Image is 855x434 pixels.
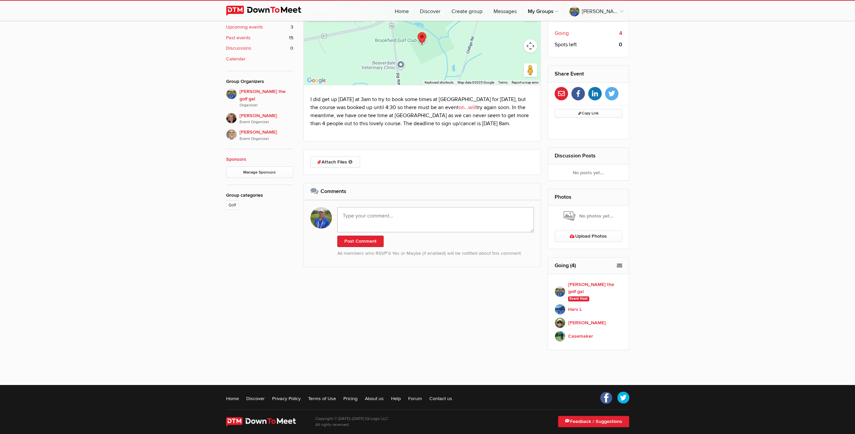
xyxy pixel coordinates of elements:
span: 0 [290,45,293,52]
a: Help [391,395,401,402]
b: Upcoming events [226,23,263,31]
img: Beth the golf gal [555,286,565,297]
button: Drag Pegman onto the map to open Street View [524,63,537,77]
b: Discussions [226,45,251,52]
img: Casemaker [555,331,565,342]
a: Create group [446,1,488,21]
a: [PERSON_NAME]Event Organizer [226,109,293,126]
b: [PERSON_NAME] [568,319,606,327]
a: Home [226,395,239,402]
a: Feedback / Suggestions [558,416,629,427]
a: Terms of Use [308,395,336,402]
b: Past events [226,34,251,42]
a: Discussion Posts [555,152,596,159]
a: [PERSON_NAME] [555,316,622,330]
a: Past events 15 [226,34,293,42]
button: Map camera controls [524,39,537,53]
a: Upcoming events 3 [226,23,293,31]
i: Event Organizer [240,119,293,125]
a: Discover [246,395,265,402]
a: Terms (opens in new tab) [498,81,508,84]
a: Attach Files [310,156,360,168]
img: Google [305,76,328,85]
img: DownToMeet [226,6,312,16]
a: Contact us [429,395,452,402]
a: Manage Sponsors [226,166,293,178]
img: Caroline Nesbitt [226,113,237,124]
a: About us [365,395,384,402]
p: All members who RSVP’d Yes or Maybe (if enabled) will be notified about this comment. [337,250,534,257]
a: Pricing [343,395,357,402]
h2: Comments [310,183,534,199]
span: [PERSON_NAME] the golf gal [240,88,293,109]
img: Darin J [555,318,565,328]
img: Harv L [555,304,565,315]
div: Group Organizers [226,78,293,85]
a: Sponsors [226,156,246,162]
b: Calendar [226,55,246,63]
p: I did get up [DATE] at 3am to try to book some times at [GEOGRAPHIC_DATA] for [DATE], but the cou... [310,95,534,128]
a: Twitter [617,392,629,404]
a: [PERSON_NAME]Event Organizer [226,125,293,142]
span: No photos yet... [563,210,613,222]
a: Home [389,1,414,21]
b: Casemaker [568,333,593,340]
span: Spots left [555,41,577,49]
img: Beth the golf gal [226,89,237,99]
a: Messages [488,1,522,21]
a: Upload Photos [555,231,622,242]
span: Going [555,29,569,37]
b: 4 [619,29,622,37]
a: Facebook [600,392,612,404]
div: No posts yet... [548,164,629,181]
h2: Share Event [555,66,622,82]
div: Group categories [226,192,293,199]
a: Casemaker [555,330,622,343]
a: Photos [555,194,571,200]
b: 0 [619,41,622,49]
span: [PERSON_NAME] [240,129,293,142]
span: Copy Link [578,111,599,115]
span: 3 [291,23,293,31]
a: My Groups [522,1,564,21]
a: Forum [408,395,422,402]
a: Discussions 0 [226,45,293,52]
span: Event Host [568,296,589,302]
span: Map data ©2025 Google [458,81,494,84]
b: [PERSON_NAME] the golf gal [568,281,622,295]
a: Open this area in Google Maps (opens a new window) [305,76,328,85]
button: Copy Link [555,109,622,118]
img: DownToMeet [226,417,306,427]
img: Greg Mais [226,129,237,140]
button: Keyboard shortcuts [425,80,454,85]
a: [PERSON_NAME] the golf galOrganizer [226,89,293,109]
button: Post Comment [337,236,384,247]
a: [PERSON_NAME] the golf gal [564,1,629,21]
a: [PERSON_NAME] the golf gal Event Host [555,281,622,303]
i: Organizer [240,102,293,108]
a: Privacy Policy [272,395,301,402]
p: Copyright © [DATE]–[DATE] IQ-Logic LLC. All rights reserved. [315,416,389,428]
a: Discover [415,1,446,21]
span: 15 [289,34,293,42]
span: [PERSON_NAME] [240,112,293,126]
a: on...will [459,104,476,111]
i: Event Organizer [240,136,293,142]
span: 21st [350,424,354,427]
a: Report a map error [512,81,539,84]
h2: Going (4) [555,257,622,274]
a: Harv L [555,303,622,316]
b: Harv L [568,306,582,313]
a: Calendar [226,55,293,63]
